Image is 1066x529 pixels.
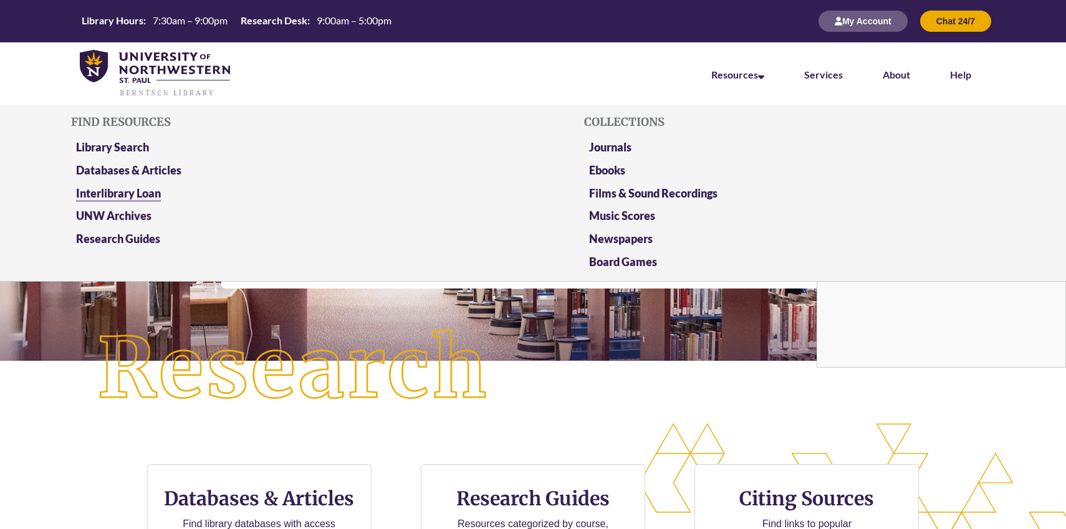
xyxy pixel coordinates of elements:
a: Library Search [76,140,149,154]
a: Services [804,69,843,80]
div: Chat With Us [817,156,1066,368]
h5: Find Resources [71,116,481,128]
a: Help [950,69,971,80]
a: Films & Sound Recordings [589,186,718,200]
a: Ebooks [589,163,625,177]
a: Interlibrary Loan [76,186,161,202]
h5: Collections [584,116,994,128]
a: Resources [711,69,764,80]
a: Newspapers [589,232,653,245]
a: UNW Archives [76,209,151,222]
a: Board Games [589,255,657,269]
img: UNWSP Library Logo [80,50,230,97]
a: About [883,69,910,80]
a: Journals [589,140,631,154]
a: Databases & Articles [76,163,181,177]
a: Research Guides [76,232,160,245]
a: Music Scores [589,209,655,222]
